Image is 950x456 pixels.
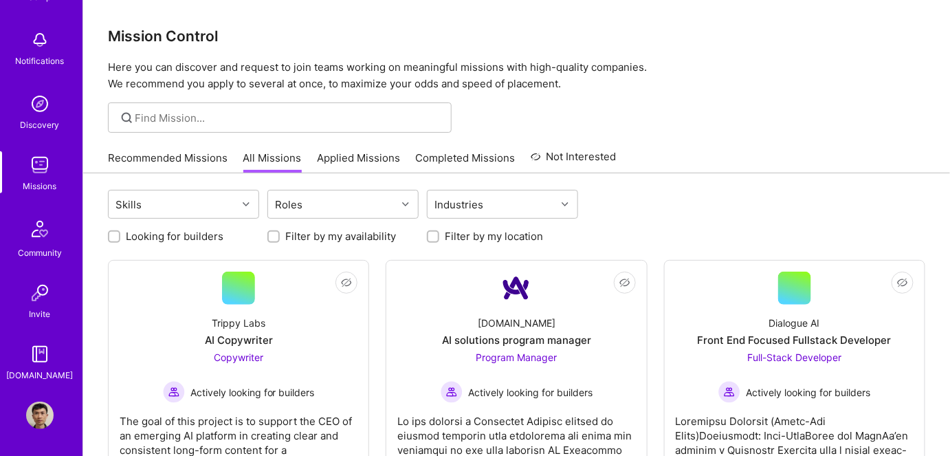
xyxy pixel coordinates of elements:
i: icon EyeClosed [619,277,630,288]
a: Applied Missions [317,151,400,173]
div: Industries [432,195,487,215]
div: [DOMAIN_NAME] [7,368,74,382]
div: Missions [23,179,57,193]
i: icon Chevron [402,201,409,208]
div: Skills [113,195,146,215]
img: Community [23,213,56,246]
i: icon Chevron [243,201,250,208]
img: Company Logo [500,272,533,305]
span: Actively looking for builders [190,385,315,400]
div: AI Copywriter [205,333,273,347]
label: Looking for builders [126,229,223,243]
label: Filter by my location [445,229,543,243]
a: All Missions [243,151,302,173]
img: teamwork [26,151,54,179]
div: AI solutions program manager [442,333,591,347]
img: Actively looking for builders [163,381,185,403]
img: Actively looking for builders [441,381,463,403]
div: Notifications [16,54,65,68]
a: Not Interested [531,149,617,173]
div: Invite [30,307,51,321]
div: Community [18,246,62,260]
a: Completed Missions [416,151,516,173]
div: Roles [272,195,307,215]
span: Actively looking for builders [468,385,593,400]
span: Program Manager [476,351,557,363]
label: Filter by my availability [285,229,396,243]
img: Actively looking for builders [718,381,740,403]
a: User Avatar [23,402,57,429]
span: Copywriter [214,351,263,363]
img: discovery [26,90,54,118]
input: Find Mission... [135,111,441,125]
div: Dialogue AI [769,316,820,330]
i: icon EyeClosed [341,277,352,288]
span: Full-Stack Developer [747,351,841,363]
span: Actively looking for builders [746,385,870,400]
i: icon Chevron [562,201,568,208]
img: bell [26,26,54,54]
img: User Avatar [26,402,54,429]
div: Trippy Labs [212,316,265,330]
div: Discovery [21,118,60,132]
div: [DOMAIN_NAME] [478,316,555,330]
i: icon SearchGrey [119,110,135,126]
a: Recommended Missions [108,151,228,173]
p: Here you can discover and request to join teams working on meaningful missions with high-quality ... [108,59,925,92]
div: Front End Focused Fullstack Developer [698,333,892,347]
h3: Mission Control [108,28,925,45]
img: guide book [26,340,54,368]
i: icon EyeClosed [897,277,908,288]
img: Invite [26,279,54,307]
